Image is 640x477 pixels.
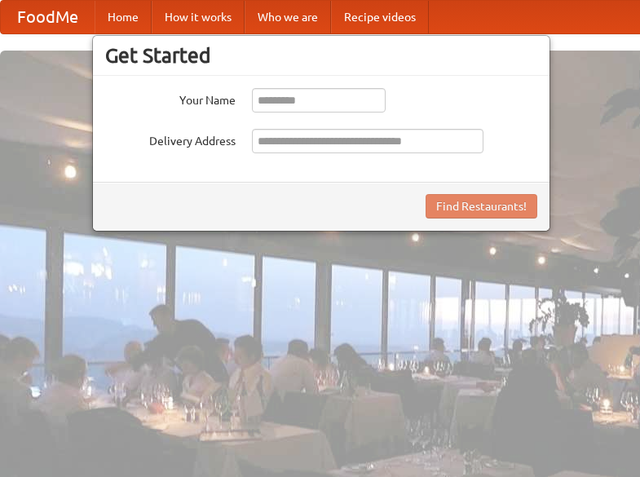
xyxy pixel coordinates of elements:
[105,43,537,68] h3: Get Started
[152,1,245,33] a: How it works
[331,1,429,33] a: Recipe videos
[1,1,95,33] a: FoodMe
[245,1,331,33] a: Who we are
[105,129,236,149] label: Delivery Address
[105,88,236,108] label: Your Name
[426,194,537,219] button: Find Restaurants!
[95,1,152,33] a: Home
